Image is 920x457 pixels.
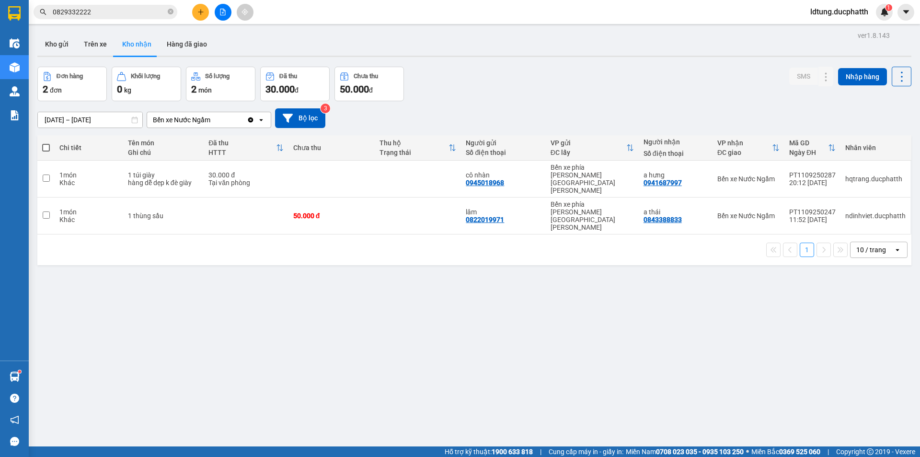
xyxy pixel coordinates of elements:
[626,446,744,457] span: Miền Nam
[293,212,370,220] div: 50.000 đ
[354,73,378,80] div: Chưa thu
[379,139,448,147] div: Thu hộ
[492,448,533,456] strong: 1900 633 818
[128,149,199,156] div: Ghi chú
[192,4,209,21] button: plus
[115,33,159,56] button: Kho nhận
[880,8,889,16] img: icon-new-feature
[789,216,836,223] div: 11:52 [DATE]
[713,135,784,161] th: Toggle SortBy
[445,446,533,457] span: Hỗ trợ kỹ thuật:
[10,62,20,72] img: warehouse-icon
[10,372,20,382] img: warehouse-icon
[340,83,369,95] span: 50.000
[551,164,634,194] div: Bến xe phía [PERSON_NAME][GEOGRAPHIC_DATA][PERSON_NAME]
[369,86,373,94] span: đ
[37,67,107,101] button: Đơn hàng2đơn
[800,243,814,257] button: 1
[644,150,708,157] div: Số điện thoại
[59,144,118,152] div: Chi tiết
[59,179,118,187] div: Khác
[717,212,780,220] div: Bến xe Nước Ngầm
[153,115,210,125] div: Bến xe Nước Ngầm
[124,86,131,94] span: kg
[215,4,231,21] button: file-add
[40,9,46,15] span: search
[168,9,173,14] span: close-circle
[128,212,199,220] div: 1 thùng sầu
[197,9,204,15] span: plus
[117,83,122,95] span: 0
[208,179,283,187] div: Tại văn phòng
[257,116,265,124] svg: open
[168,8,173,17] span: close-circle
[803,6,876,18] span: ldtung.ducphatth
[656,448,744,456] strong: 0708 023 035 - 0935 103 250
[57,73,83,80] div: Đơn hàng
[18,370,21,373] sup: 1
[897,4,914,21] button: caret-down
[466,208,540,216] div: lâm
[784,135,840,161] th: Toggle SortBy
[59,171,118,179] div: 1 món
[717,149,772,156] div: ĐC giao
[260,67,330,101] button: Đã thu30.000đ
[10,415,19,424] span: notification
[902,8,910,16] span: caret-down
[466,149,540,156] div: Số điện thoại
[845,144,906,152] div: Nhân viên
[466,171,540,179] div: cô nhàn
[112,67,181,101] button: Khối lượng0kg
[295,86,299,94] span: đ
[191,83,196,95] span: 2
[867,448,874,455] span: copyright
[789,139,828,147] div: Mã GD
[128,139,199,147] div: Tên món
[219,9,226,15] span: file-add
[237,4,253,21] button: aim
[186,67,255,101] button: Số lượng2món
[128,171,199,179] div: 1 túi giày
[644,208,708,216] div: a thái
[279,73,297,80] div: Đã thu
[59,208,118,216] div: 1 món
[551,139,626,147] div: VP gửi
[128,179,199,187] div: hàng dễ dẹp k đè giày
[198,86,212,94] span: món
[789,149,828,156] div: Ngày ĐH
[858,30,890,41] div: ver 1.8.143
[644,179,682,187] div: 0941687997
[885,4,892,11] sup: 1
[208,149,276,156] div: HTTT
[53,7,166,17] input: Tìm tên, số ĐT hoặc mã đơn
[241,9,248,15] span: aim
[50,86,62,94] span: đơn
[131,73,160,80] div: Khối lượng
[644,171,708,179] div: a hưng
[856,245,886,255] div: 10 / trang
[789,68,818,85] button: SMS
[838,68,887,85] button: Nhập hàng
[887,4,890,11] span: 1
[321,104,330,113] sup: 3
[466,179,504,187] div: 0945018968
[551,200,634,231] div: Bến xe phía [PERSON_NAME][GEOGRAPHIC_DATA][PERSON_NAME]
[779,448,820,456] strong: 0369 525 060
[375,135,461,161] th: Toggle SortBy
[10,394,19,403] span: question-circle
[76,33,115,56] button: Trên xe
[644,216,682,223] div: 0843388833
[211,115,212,125] input: Selected Bến xe Nước Ngầm.
[37,33,76,56] button: Kho gửi
[540,446,541,457] span: |
[159,33,215,56] button: Hàng đã giao
[247,116,254,124] svg: Clear value
[551,149,626,156] div: ĐC lấy
[43,83,48,95] span: 2
[10,110,20,120] img: solution-icon
[717,139,772,147] div: VP nhận
[546,135,639,161] th: Toggle SortBy
[204,135,288,161] th: Toggle SortBy
[894,246,901,254] svg: open
[789,208,836,216] div: PT1109250247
